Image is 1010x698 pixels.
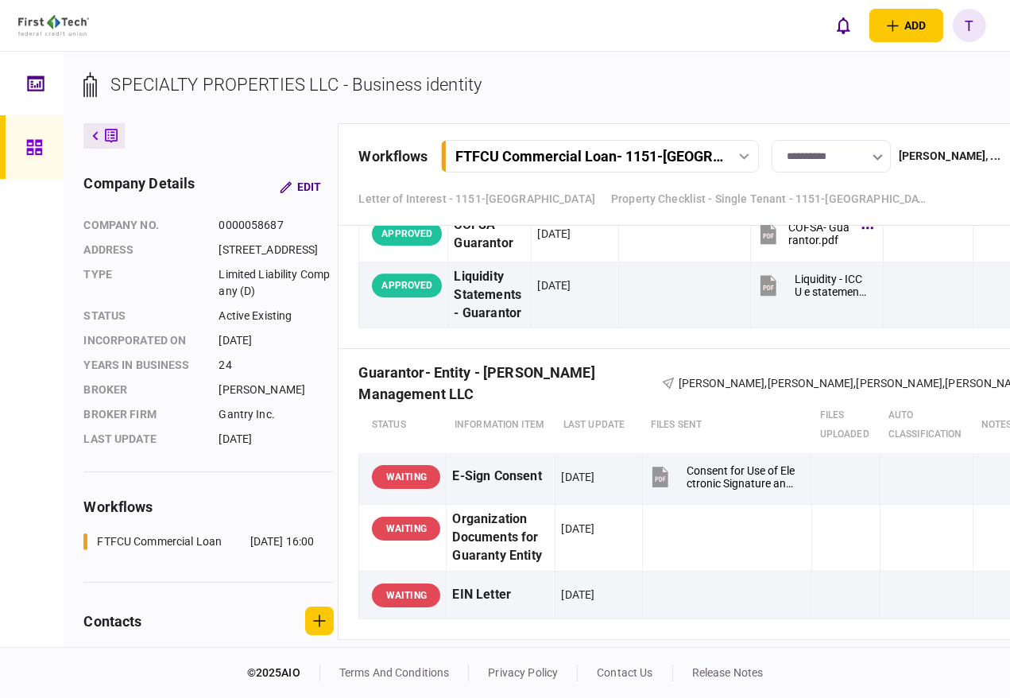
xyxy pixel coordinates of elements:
div: workflows [358,145,428,167]
button: Edit [267,173,334,201]
a: privacy policy [488,666,558,679]
th: Files uploaded [812,397,880,453]
th: files sent [643,397,812,453]
div: [DATE] [561,587,594,603]
a: release notes [692,666,764,679]
th: last update [555,397,643,453]
div: [STREET_ADDRESS] [219,242,334,258]
div: Type [83,266,203,300]
div: [DATE] [561,469,594,485]
div: Active Existing [219,308,334,324]
div: COFSA- Guarantor [454,216,525,253]
div: Liquidity - ICCU e statement.pdf [795,273,869,298]
div: Broker [83,382,203,398]
div: [PERSON_NAME] [219,382,334,398]
div: Liquidity Statements - Guarantor [454,268,525,323]
div: workflows [83,496,334,518]
div: E-Sign Consent [452,459,549,494]
div: incorporated on [83,332,203,349]
button: open notifications list [826,9,860,42]
div: 24 [219,357,334,374]
div: broker firm [83,406,203,423]
div: © 2025 AIO [247,665,320,681]
div: [DATE] 16:00 [250,533,315,550]
button: FTFCU Commercial Loan- 1151-[GEOGRAPHIC_DATA] [441,140,759,173]
a: FTFCU Commercial Loan[DATE] 16:00 [83,533,314,550]
div: WAITING [372,465,440,489]
div: status [83,308,203,324]
span: [PERSON_NAME] [679,377,765,390]
button: open adding identity options [869,9,943,42]
div: WAITING [372,584,440,607]
div: last update [83,431,203,448]
div: COFSA- Guarantor.pdf [788,221,853,246]
button: T [953,9,986,42]
div: [DATE] [219,431,334,448]
div: WAITING [372,517,440,541]
a: terms and conditions [339,666,450,679]
div: FTFCU Commercial Loan [97,533,222,550]
div: Gantry Inc. [219,406,334,423]
button: Consent for Use of Electronic Signature and Electronic Disclosures Agreement Editable.pdf [648,459,798,494]
div: [DATE] [537,277,571,293]
th: auto classification [880,397,973,453]
a: Letter of Interest - 1151-[GEOGRAPHIC_DATA] [358,191,595,207]
span: , [942,377,945,390]
div: Consent for Use of Electronic Signature and Electronic Disclosures Agreement Editable.pdf [687,464,798,490]
span: , [765,377,768,390]
div: [DATE] [561,521,594,537]
th: Information item [447,397,555,453]
div: [PERSON_NAME] , ... [899,148,1000,165]
span: [PERSON_NAME] [857,377,943,390]
div: APPROVED [372,222,442,246]
span: [PERSON_NAME] [768,377,854,390]
a: Property Checklist - Single Tenant - 1151-[GEOGRAPHIC_DATA], [GEOGRAPHIC_DATA], [GEOGRAPHIC_DATA] [611,191,929,207]
div: FTFCU Commercial Loan - 1151-[GEOGRAPHIC_DATA] [455,148,726,165]
div: address [83,242,203,258]
th: status [359,397,447,453]
button: Liquidity - ICCU e statement.pdf [757,268,869,304]
div: Limited Liability Company (D) [219,266,334,300]
div: Organization Documents for Guaranty Entity [452,510,549,565]
div: Guarantor- Entity - [PERSON_NAME] Management LLC [358,375,661,392]
button: COFSA- Guarantor.pdf [757,216,869,252]
div: company no. [83,217,203,234]
div: 0000058687 [219,217,334,234]
a: contact us [597,666,652,679]
img: client company logo [18,15,89,36]
div: years in business [83,357,203,374]
div: [DATE] [219,332,334,349]
span: , [853,377,856,390]
div: contacts [83,611,141,632]
div: SPECIALTY PROPERTIES LLC - Business identity [110,72,482,98]
div: EIN Letter [452,577,549,613]
div: company details [83,173,195,201]
div: [DATE] [537,226,571,242]
div: APPROVED [372,273,442,297]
